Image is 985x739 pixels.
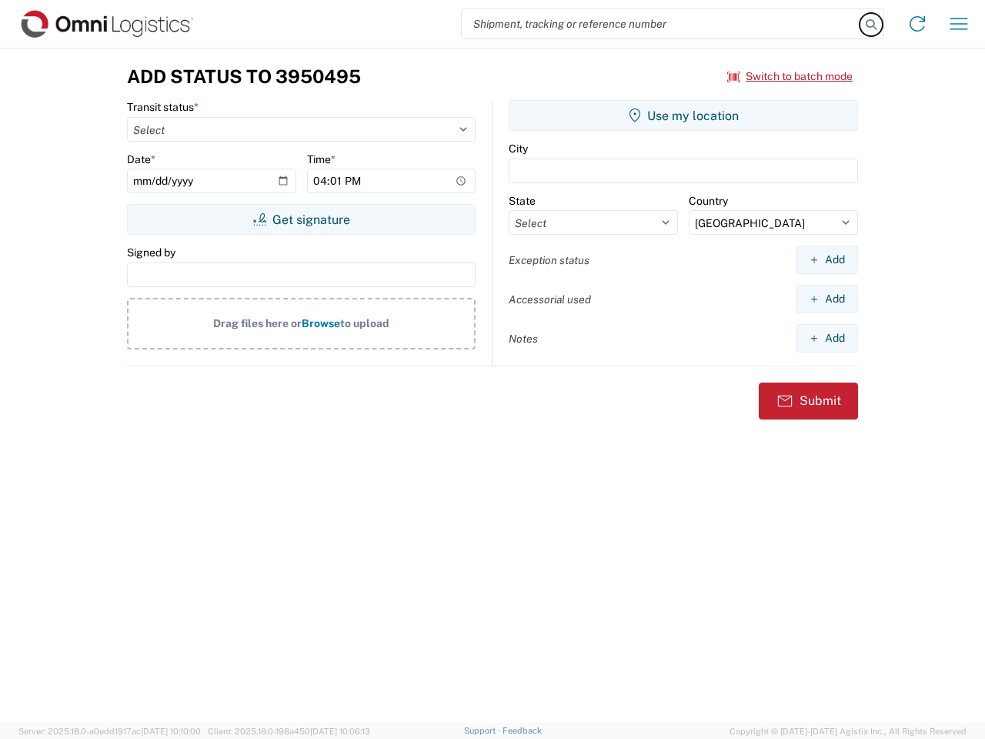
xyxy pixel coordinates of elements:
span: [DATE] 10:10:00 [141,727,201,736]
label: City [509,142,528,155]
a: Support [464,726,503,735]
button: Switch to batch mode [727,64,853,89]
label: Date [127,152,155,166]
label: Notes [509,332,538,346]
label: State [509,194,536,208]
label: Transit status [127,100,199,114]
h3: Add Status to 3950495 [127,65,361,88]
a: Feedback [503,726,542,735]
span: Server: 2025.18.0-a0edd1917ac [18,727,201,736]
button: Add [796,285,858,313]
button: Add [796,246,858,274]
span: Client: 2025.18.0-198a450 [208,727,370,736]
label: Time [307,152,336,166]
label: Signed by [127,246,175,259]
label: Accessorial used [509,293,591,306]
span: Drag files here or [213,317,302,329]
span: to upload [340,317,389,329]
button: Add [796,324,858,353]
span: [DATE] 10:06:13 [310,727,370,736]
span: Browse [302,317,340,329]
button: Get signature [127,204,476,235]
button: Use my location [509,100,858,131]
button: Submit [759,383,858,420]
input: Shipment, tracking or reference number [462,9,860,38]
label: Country [689,194,728,208]
span: Copyright © [DATE]-[DATE] Agistix Inc., All Rights Reserved [730,724,967,738]
label: Exception status [509,253,589,267]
